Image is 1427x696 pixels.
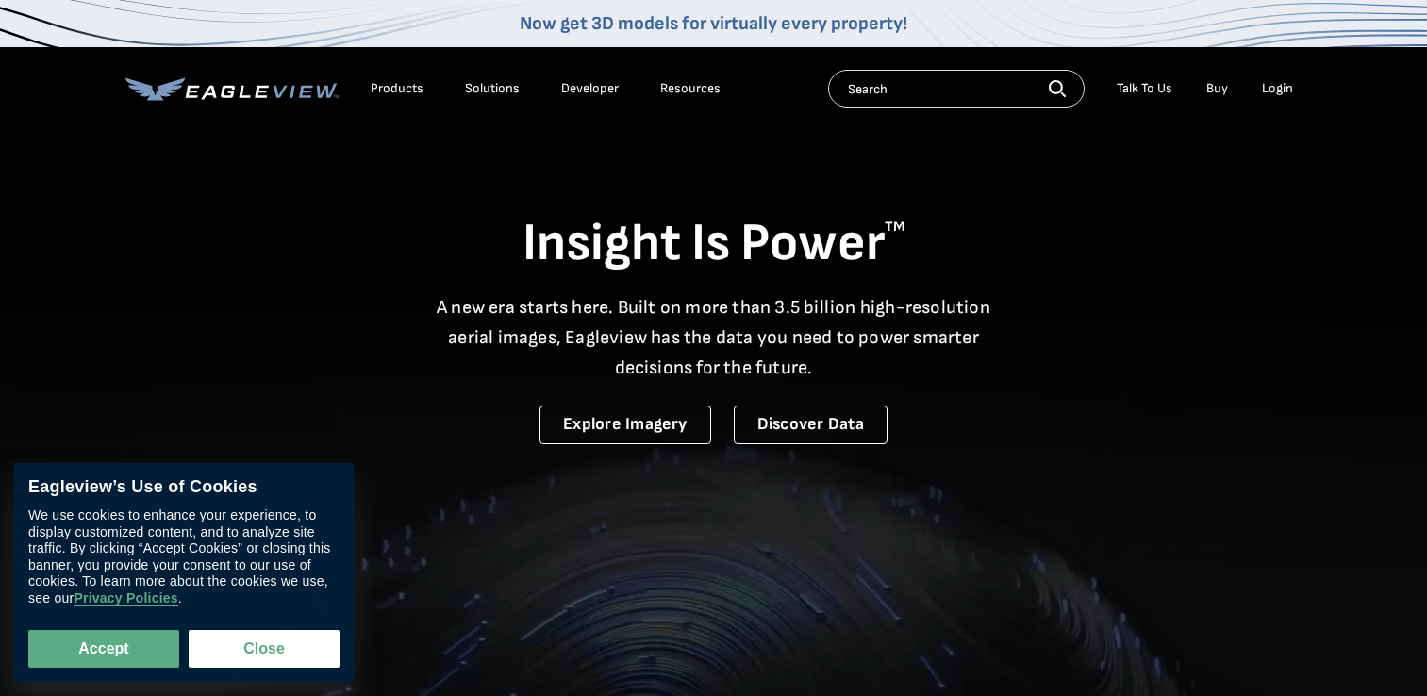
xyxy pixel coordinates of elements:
[465,80,520,97] div: Solutions
[28,630,179,668] button: Accept
[425,292,1003,383] p: A new era starts here. Built on more than 3.5 billion high-resolution aerial images, Eagleview ha...
[520,12,907,35] a: Now get 3D models for virtually every property!
[539,406,711,444] a: Explore Imagery
[189,630,340,668] button: Close
[1117,80,1172,97] div: Talk To Us
[1206,80,1228,97] a: Buy
[561,80,619,97] a: Developer
[74,590,177,606] a: Privacy Policies
[371,80,423,97] div: Products
[28,507,340,606] div: We use cookies to enhance your experience, to display customized content, and to analyze site tra...
[828,70,1085,108] input: Search
[125,211,1303,277] h1: Insight Is Power
[28,477,340,498] div: Eagleview’s Use of Cookies
[885,218,905,236] sup: TM
[734,406,888,444] a: Discover Data
[1262,80,1293,97] div: Login
[660,80,721,97] div: Resources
